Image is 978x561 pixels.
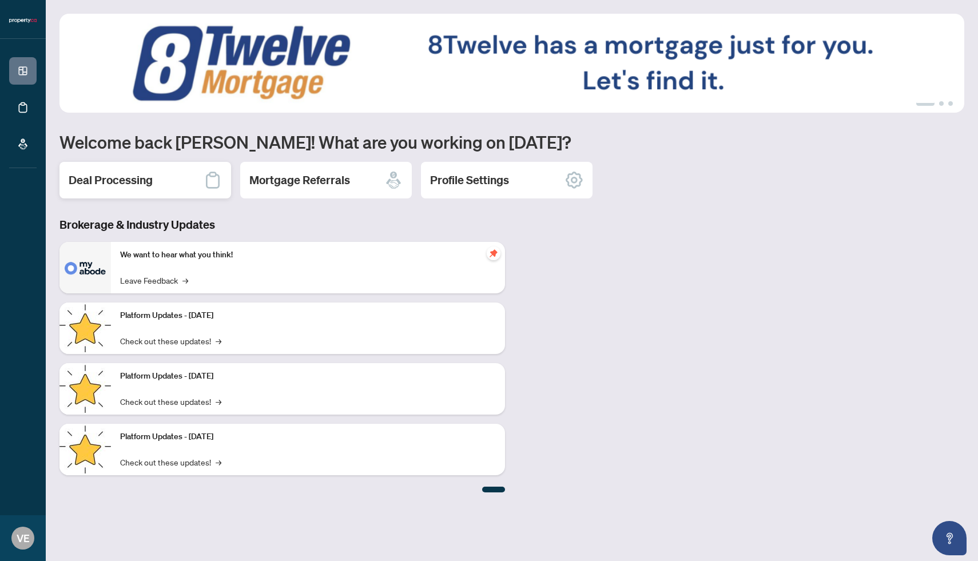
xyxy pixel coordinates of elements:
button: 3 [948,101,953,106]
img: Slide 0 [59,14,964,113]
p: Platform Updates - [DATE] [120,370,496,383]
a: Check out these updates!→ [120,335,221,347]
h1: Welcome back [PERSON_NAME]! What are you working on [DATE]? [59,131,964,153]
span: pushpin [487,246,500,260]
span: → [182,274,188,287]
span: → [216,456,221,468]
h2: Mortgage Referrals [249,172,350,188]
a: Leave Feedback→ [120,274,188,287]
img: logo [9,17,37,24]
p: Platform Updates - [DATE] [120,309,496,322]
h2: Profile Settings [430,172,509,188]
p: We want to hear what you think! [120,249,496,261]
img: Platform Updates - July 8, 2025 [59,363,111,415]
p: Platform Updates - [DATE] [120,431,496,443]
button: 1 [916,101,935,106]
button: 2 [939,101,944,106]
a: Check out these updates!→ [120,395,221,408]
span: VE [17,530,30,546]
span: → [216,335,221,347]
a: Check out these updates!→ [120,456,221,468]
button: Open asap [932,521,967,555]
img: Platform Updates - July 21, 2025 [59,303,111,354]
h3: Brokerage & Industry Updates [59,217,505,233]
img: We want to hear what you think! [59,242,111,293]
span: → [216,395,221,408]
img: Platform Updates - June 23, 2025 [59,424,111,475]
h2: Deal Processing [69,172,153,188]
